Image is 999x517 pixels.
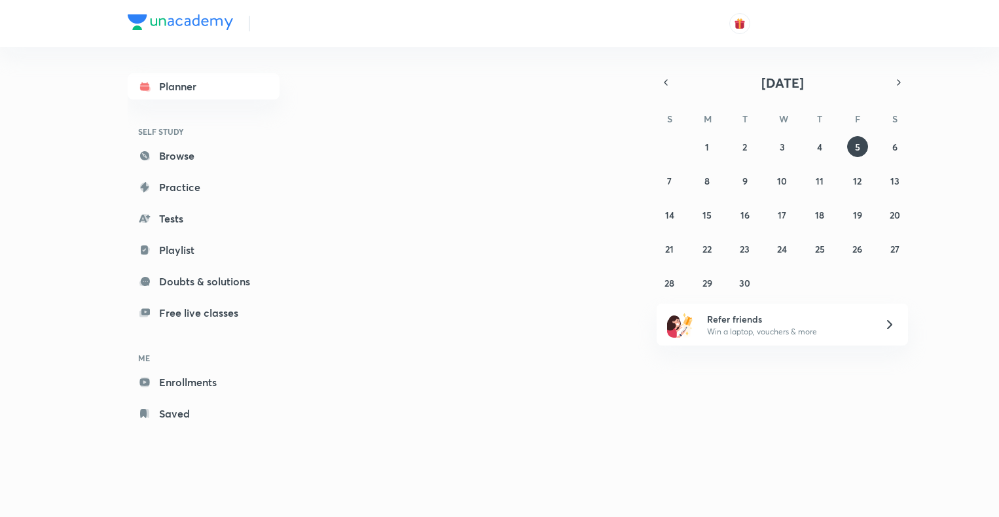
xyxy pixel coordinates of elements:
[128,237,280,263] a: Playlist
[128,369,280,395] a: Enrollments
[890,175,899,187] abbr: September 13, 2025
[697,204,717,225] button: September 15, 2025
[892,113,898,125] abbr: Saturday
[702,243,712,255] abbr: September 22, 2025
[697,272,717,293] button: September 29, 2025
[659,170,680,191] button: September 7, 2025
[659,204,680,225] button: September 14, 2025
[704,175,710,187] abbr: September 8, 2025
[735,238,755,259] button: September 23, 2025
[702,209,712,221] abbr: September 15, 2025
[665,209,674,221] abbr: September 14, 2025
[853,209,862,221] abbr: September 19, 2025
[772,136,793,157] button: September 3, 2025
[128,120,280,143] h6: SELF STUDY
[847,136,868,157] button: September 5, 2025
[697,238,717,259] button: September 22, 2025
[780,141,785,153] abbr: September 3, 2025
[777,243,787,255] abbr: September 24, 2025
[659,238,680,259] button: September 21, 2025
[659,272,680,293] button: September 28, 2025
[664,277,674,289] abbr: September 28, 2025
[777,175,787,187] abbr: September 10, 2025
[742,113,748,125] abbr: Tuesday
[817,141,822,153] abbr: September 4, 2025
[742,141,747,153] abbr: September 2, 2025
[884,136,905,157] button: September 6, 2025
[855,113,860,125] abbr: Friday
[707,326,868,338] p: Win a laptop, vouchers & more
[675,73,890,92] button: [DATE]
[128,14,233,30] img: Company Logo
[852,243,862,255] abbr: September 26, 2025
[742,175,748,187] abbr: September 9, 2025
[705,141,709,153] abbr: September 1, 2025
[667,312,693,338] img: referral
[128,73,280,99] a: Planner
[772,238,793,259] button: September 24, 2025
[884,170,905,191] button: September 13, 2025
[128,174,280,200] a: Practice
[667,175,672,187] abbr: September 7, 2025
[772,204,793,225] button: September 17, 2025
[697,136,717,157] button: September 1, 2025
[740,209,750,221] abbr: September 16, 2025
[739,277,750,289] abbr: September 30, 2025
[128,143,280,169] a: Browse
[735,136,755,157] button: September 2, 2025
[665,243,674,255] abbr: September 21, 2025
[772,170,793,191] button: September 10, 2025
[815,209,824,221] abbr: September 18, 2025
[892,141,898,153] abbr: September 6, 2025
[697,170,717,191] button: September 8, 2025
[707,312,868,326] h6: Refer friends
[815,243,825,255] abbr: September 25, 2025
[735,272,755,293] button: September 30, 2025
[702,277,712,289] abbr: September 29, 2025
[761,74,804,92] span: [DATE]
[778,209,786,221] abbr: September 17, 2025
[729,13,750,34] button: avatar
[809,238,830,259] button: September 25, 2025
[809,170,830,191] button: September 11, 2025
[667,113,672,125] abbr: Sunday
[890,209,900,221] abbr: September 20, 2025
[128,14,233,33] a: Company Logo
[855,141,860,153] abbr: September 5, 2025
[884,238,905,259] button: September 27, 2025
[734,18,746,29] img: avatar
[809,204,830,225] button: September 18, 2025
[847,170,868,191] button: September 12, 2025
[735,204,755,225] button: September 16, 2025
[128,300,280,326] a: Free live classes
[884,204,905,225] button: September 20, 2025
[847,204,868,225] button: September 19, 2025
[809,136,830,157] button: September 4, 2025
[128,205,280,232] a: Tests
[128,268,280,294] a: Doubts & solutions
[853,175,862,187] abbr: September 12, 2025
[817,113,822,125] abbr: Thursday
[128,347,280,369] h6: ME
[779,113,788,125] abbr: Wednesday
[816,175,824,187] abbr: September 11, 2025
[847,238,868,259] button: September 26, 2025
[735,170,755,191] button: September 9, 2025
[890,243,899,255] abbr: September 27, 2025
[704,113,712,125] abbr: Monday
[128,401,280,427] a: Saved
[740,243,750,255] abbr: September 23, 2025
